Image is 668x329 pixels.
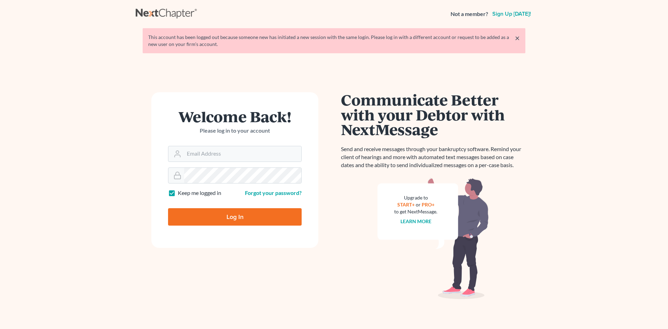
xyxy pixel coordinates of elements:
strong: Not a member? [451,10,488,18]
p: Please log in to your account [168,127,302,135]
h1: Welcome Back! [168,109,302,124]
a: PRO+ [422,202,435,207]
div: to get NextMessage. [394,208,437,215]
span: or [416,202,421,207]
div: Upgrade to [394,194,437,201]
h1: Communicate Better with your Debtor with NextMessage [341,92,525,137]
a: Forgot your password? [245,189,302,196]
a: Sign up [DATE]! [491,11,532,17]
div: This account has been logged out because someone new has initiated a new session with the same lo... [148,34,520,48]
a: START+ [397,202,415,207]
label: Keep me logged in [178,189,221,197]
p: Send and receive messages through your bankruptcy software. Remind your client of hearings and mo... [341,145,525,169]
input: Email Address [184,146,301,162]
a: × [515,34,520,42]
input: Log In [168,208,302,226]
img: nextmessage_bg-59042aed3d76b12b5cd301f8e5b87938c9018125f34e5fa2b7a6b67550977c72.svg [377,178,489,299]
a: Learn more [400,218,431,224]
